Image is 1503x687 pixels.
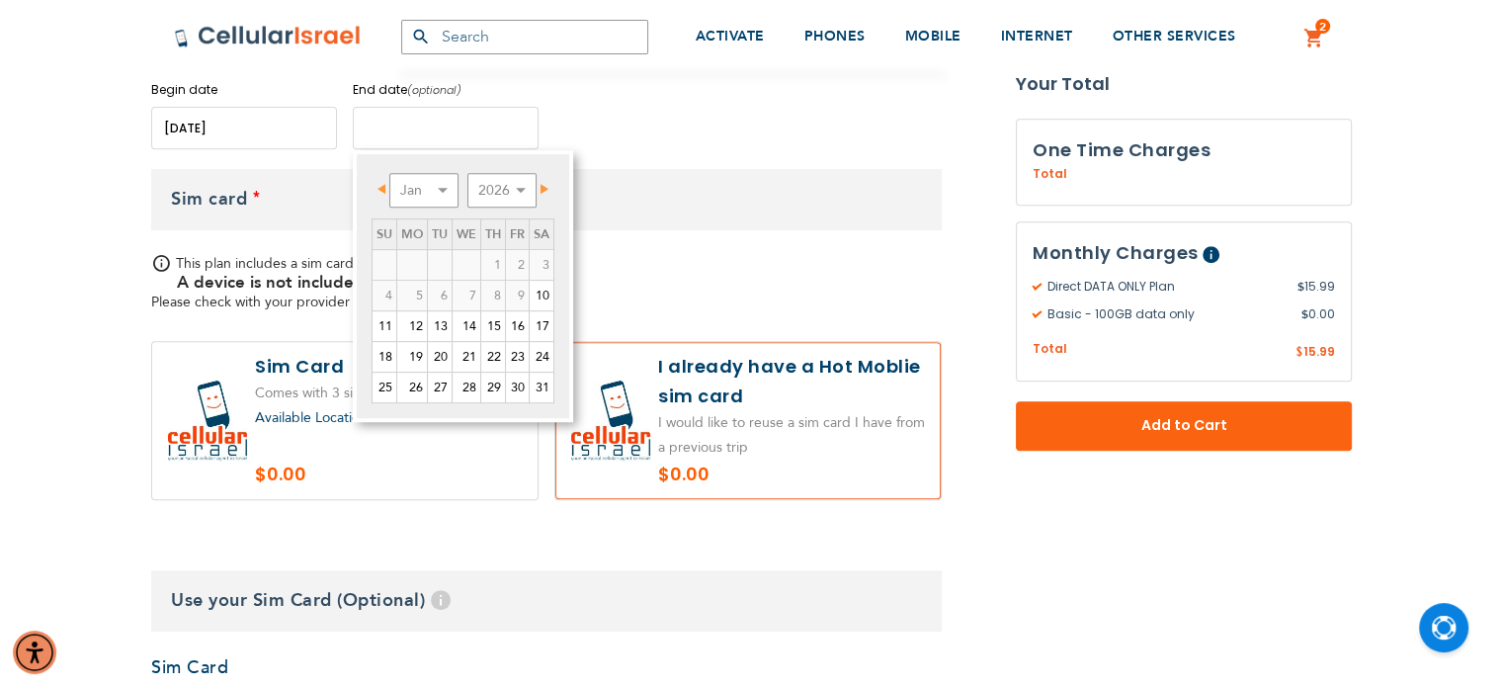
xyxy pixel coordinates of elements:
a: 29 [481,373,505,402]
span: $ [1301,305,1308,323]
a: 28 [453,373,480,402]
span: Prev [377,184,385,194]
span: 2 [1319,19,1326,35]
a: 19 [397,342,427,372]
td: minimum 5 days rental Or minimum 4 months on Long term plans [372,280,396,310]
td: minimum 5 days rental Or minimum 4 months on Long term plans [428,280,453,310]
input: MM/DD/YYYY [151,107,337,149]
span: 15.99 [1303,343,1335,360]
a: 23 [506,342,529,372]
span: Direct DATA ONLY Plan [1033,278,1297,296]
span: Help [1203,246,1219,263]
span: 5 [397,281,427,310]
a: 10 [530,281,553,310]
strong: Your Total [1016,69,1352,99]
select: Select month [389,173,459,208]
span: Sim card [171,187,247,212]
span: $ [1297,278,1304,296]
a: Sim Card [151,655,228,680]
a: 20 [428,342,452,372]
a: Next [528,176,552,201]
span: 6 [428,281,452,310]
label: Begin date [151,81,337,99]
td: minimum 5 days rental Or minimum 4 months on Long term plans [506,280,530,310]
span: Add to Cart [1081,415,1287,436]
a: 30 [506,373,529,402]
span: MOBILE [905,27,961,45]
span: 9 [506,281,529,310]
button: Add to Cart [1016,401,1352,451]
a: 13 [428,311,452,341]
img: Cellular Israel Logo [174,25,362,48]
td: minimum 5 days rental Or minimum 4 months on Long term plans [396,280,427,310]
span: 8 [481,281,505,310]
a: 11 [373,311,396,341]
a: 26 [397,373,427,402]
span: This plan includes a sim card only. Please check with your provider that your phone is unlocked. [151,254,533,311]
a: 17 [530,311,553,341]
b: A device is not included! [177,271,370,294]
a: 31 [530,373,553,402]
h3: Use your Sim Card (Optional) [151,570,942,632]
span: Monthly Charges [1033,240,1199,265]
td: minimum 5 days rental Or minimum 4 months on Long term plans [481,280,506,310]
a: 15 [481,311,505,341]
td: minimum 5 days rental Or minimum 4 months on Long term plans [453,280,481,310]
select: Select year [467,173,537,208]
a: 25 [373,373,396,402]
span: Next [541,184,548,194]
span: Total [1033,340,1067,359]
span: OTHER SERVICES [1113,27,1236,45]
a: 16 [506,311,529,341]
span: 7 [453,281,480,310]
h3: One Time Charges [1033,135,1335,165]
input: Search [401,20,648,54]
i: (optional) [407,82,461,98]
a: Prev [374,176,398,201]
a: 14 [453,311,480,341]
span: Help [431,590,451,610]
a: Available Locations [255,408,374,427]
span: 0.00 [1301,305,1335,323]
a: 2 [1303,27,1325,50]
span: $ [1295,344,1303,362]
a: 12 [397,311,427,341]
span: 4 [373,281,396,310]
span: Basic - 100GB data only [1033,305,1301,323]
a: 22 [481,342,505,372]
div: Accessibility Menu [13,631,56,674]
label: End date [353,81,539,99]
a: 21 [453,342,480,372]
input: MM/DD/YYYY [353,107,539,149]
span: ACTIVATE [696,27,765,45]
a: 24 [530,342,553,372]
a: 18 [373,342,396,372]
span: 15.99 [1297,278,1335,296]
span: PHONES [804,27,866,45]
span: INTERNET [1001,27,1073,45]
span: Total [1033,165,1067,183]
a: 27 [428,373,452,402]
